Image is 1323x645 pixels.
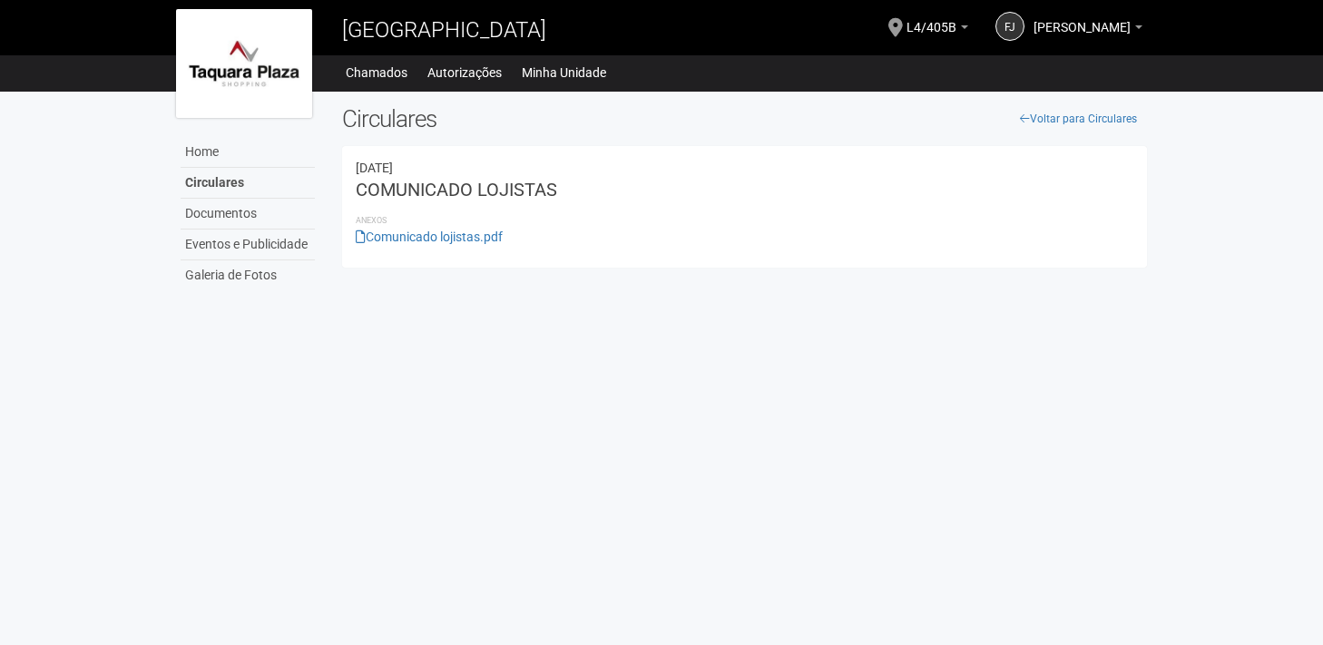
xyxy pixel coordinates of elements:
[356,212,1133,229] li: Anexos
[181,199,315,230] a: Documentos
[906,23,968,37] a: L4/405B
[181,230,315,260] a: Eventos e Publicidade
[176,9,312,118] img: logo.jpg
[356,230,503,244] a: Comunicado lojistas.pdf
[356,160,1133,176] div: 01/07/2025 12:42
[342,105,1147,132] h2: Circulares
[1034,3,1131,34] span: Fernando José Jamel
[181,260,315,290] a: Galeria de Fotos
[346,60,407,85] a: Chamados
[181,168,315,199] a: Circulares
[1010,105,1147,132] a: Voltar para Circulares
[342,17,546,43] span: [GEOGRAPHIC_DATA]
[906,3,956,34] span: L4/405B
[1034,23,1142,37] a: [PERSON_NAME]
[522,60,606,85] a: Minha Unidade
[427,60,502,85] a: Autorizações
[181,137,315,168] a: Home
[995,12,1024,41] a: FJ
[356,181,1133,199] h3: COMUNICADO LOJISTAS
